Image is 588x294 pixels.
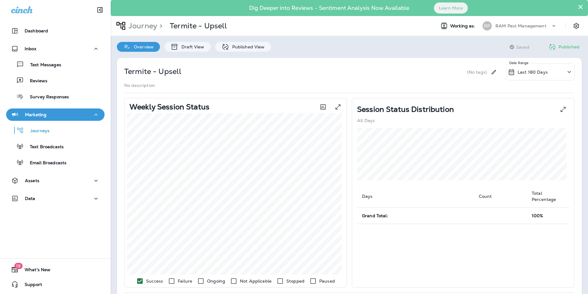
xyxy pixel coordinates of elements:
[18,282,42,289] span: Support
[332,101,344,113] button: View graph expanded to full screen
[286,279,304,284] p: Stopped
[450,23,476,29] span: Working as:
[124,83,155,88] p: No description
[434,2,468,14] button: Learn More
[146,279,163,284] p: Success
[357,107,454,112] p: Session Status Distribution
[571,20,582,31] button: Settings
[91,4,109,16] button: Collapse Sidebar
[178,279,192,284] p: Failure
[6,108,105,121] button: Marketing
[6,58,105,71] button: Text Messages
[319,279,335,284] p: Paused
[6,74,105,87] button: Reviews
[25,28,48,33] p: Dashboard
[25,46,36,51] p: Inbox
[6,278,105,291] button: Support
[6,43,105,55] button: Inbox
[25,178,39,183] p: Assets
[231,7,427,9] p: Dig Deeper into Reviews - Sentiment Analysis Now Available
[557,103,569,116] button: View Pie expanded to full screen
[357,118,375,123] p: All Days
[6,192,105,205] button: Data
[527,185,569,208] th: Total Percentage
[6,90,105,103] button: Survey Responses
[170,21,227,31] p: Termite - Upsell
[240,279,272,284] p: Not Applicable
[6,25,105,37] button: Dashboard
[509,60,529,65] p: Date Range
[24,94,69,100] p: Survey Responses
[558,44,579,49] p: Published
[6,140,105,153] button: Text Broadcasts
[207,279,225,284] p: Ongoing
[229,44,265,49] p: Published View
[24,128,50,134] p: Journeys
[24,62,61,68] p: Text Messages
[124,67,181,76] p: Termite - Upsell
[317,101,329,113] button: Toggle between session count and session percentage
[126,21,157,31] p: Journey
[25,112,46,117] p: Marketing
[6,124,105,137] button: Journeys
[483,21,492,31] div: RP
[357,185,474,208] th: Days
[516,45,529,50] span: Saved
[532,213,543,218] span: 100%
[578,2,583,12] button: Close
[362,213,388,218] span: Grand Total:
[467,70,487,75] p: (No tags)
[24,160,66,166] p: Email Broadcasts
[24,144,64,150] p: Text Broadcasts
[6,263,105,276] button: 19What's New
[25,196,35,201] p: Data
[178,44,204,49] p: Draft View
[6,156,105,169] button: Email Broadcasts
[14,263,22,269] span: 19
[129,104,209,109] p: Weekly Session Status
[18,267,50,275] span: What's New
[495,23,546,28] p: RAM Pest Management
[131,44,154,49] p: Overview
[6,174,105,187] button: Assets
[157,21,162,31] p: >
[518,70,548,75] p: Last 180 Days
[488,63,499,80] div: Edit
[474,185,527,208] th: Count
[24,78,47,84] p: Reviews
